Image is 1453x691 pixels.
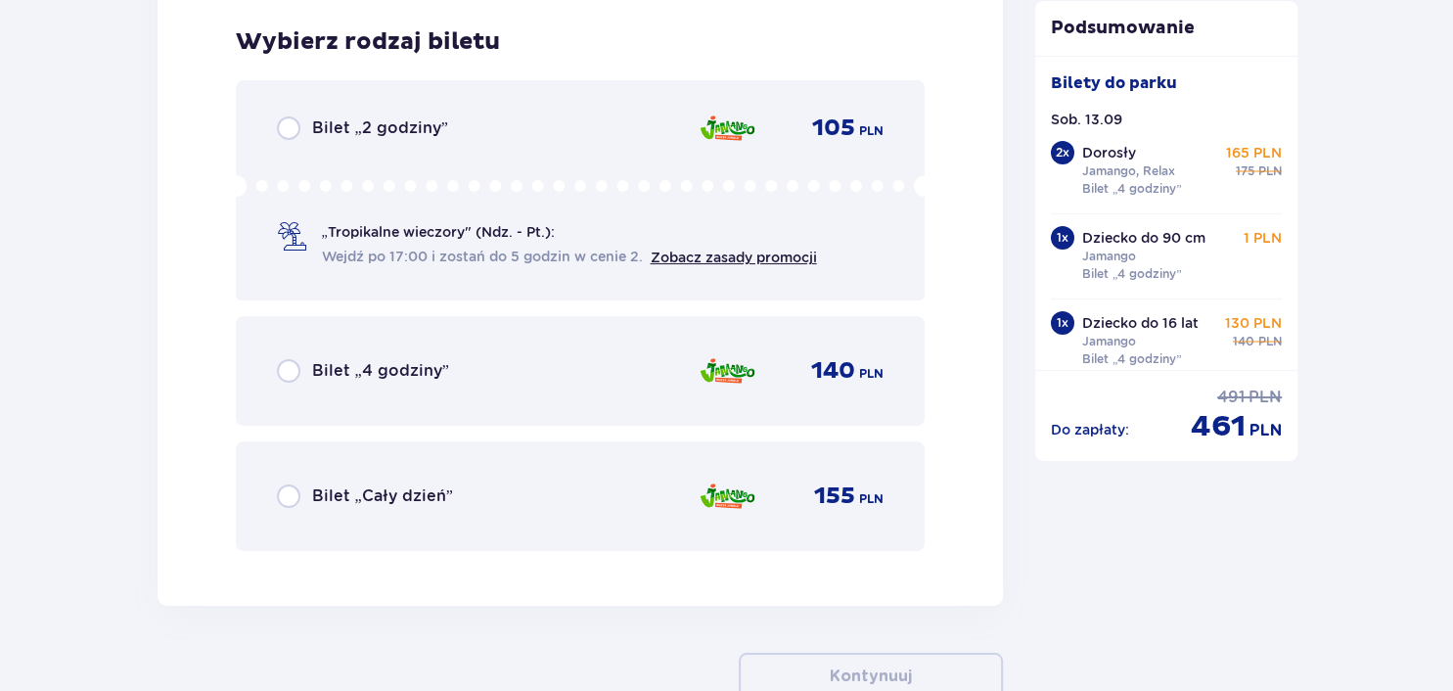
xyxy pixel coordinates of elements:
p: Bilet „2 godziny” [312,117,448,139]
div: 1 x [1051,226,1074,250]
p: Jamango, Relax [1082,162,1175,180]
img: zone logo [699,108,756,149]
p: „Tropikalne wieczory" (Ndz. - Pt.): [322,222,555,242]
p: PLN [859,490,884,508]
a: Zobacz zasady promocji [651,250,817,265]
p: Bilet „4 godziny” [312,360,449,382]
p: Bilet „4 godziny” [1082,180,1182,198]
p: 155 [814,482,855,511]
p: Jamango [1082,333,1136,350]
p: 140 [811,356,855,386]
div: 2 x [1051,141,1074,164]
div: 1 x [1051,311,1074,335]
img: zone logo [699,350,756,392]
p: PLN [1258,333,1282,350]
p: PLN [1249,420,1282,441]
p: Jamango [1082,248,1136,265]
p: Dziecko do 16 lat [1082,313,1199,333]
p: Sob. 13.09 [1051,110,1122,129]
p: 1 PLN [1244,228,1282,248]
p: 175 [1236,162,1254,180]
p: 461 [1191,408,1246,445]
p: PLN [859,365,884,383]
p: Podsumowanie [1035,17,1297,40]
p: Bilet „4 godziny” [1082,265,1182,283]
p: 130 PLN [1225,313,1282,333]
p: 140 [1233,333,1254,350]
span: Wejdź po 17:00 i zostań do 5 godzin w cenie 2. [322,247,643,266]
img: zone logo [699,476,756,517]
p: 491 [1217,387,1245,408]
p: Kontynuuj [830,666,912,687]
p: PLN [859,122,884,140]
p: Wybierz rodzaj biletu [236,27,500,57]
p: Do zapłaty : [1051,420,1129,439]
p: Dorosły [1082,143,1136,162]
p: Bilety do parku [1051,72,1177,94]
p: 165 PLN [1226,143,1282,162]
p: Bilet „Cały dzień” [312,485,453,507]
p: Dziecko do 90 cm [1082,228,1205,248]
p: 105 [812,114,855,143]
p: PLN [1258,162,1282,180]
p: Bilet „4 godziny” [1082,350,1182,368]
p: PLN [1249,387,1282,408]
